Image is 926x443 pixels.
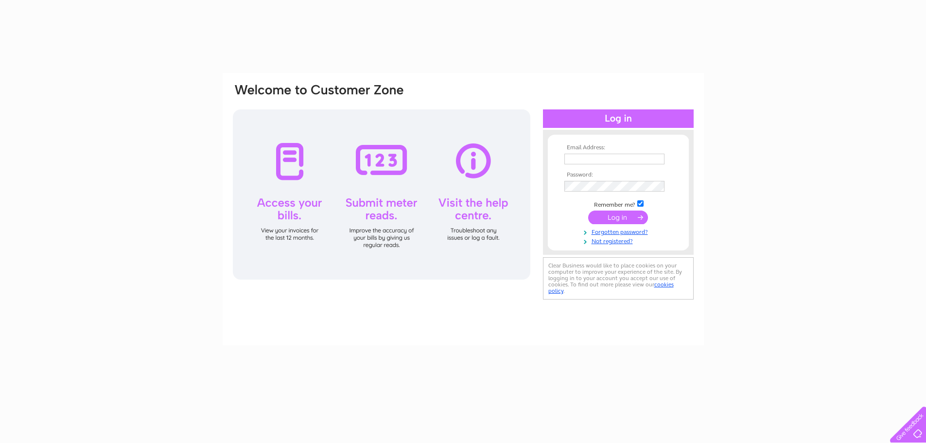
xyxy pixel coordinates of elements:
th: Email Address: [562,144,675,151]
td: Remember me? [562,199,675,209]
div: Clear Business would like to place cookies on your computer to improve your experience of the sit... [543,257,694,300]
th: Password: [562,172,675,178]
a: Not registered? [564,236,675,245]
a: cookies policy [548,281,674,294]
a: Forgotten password? [564,227,675,236]
input: Submit [588,211,648,224]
